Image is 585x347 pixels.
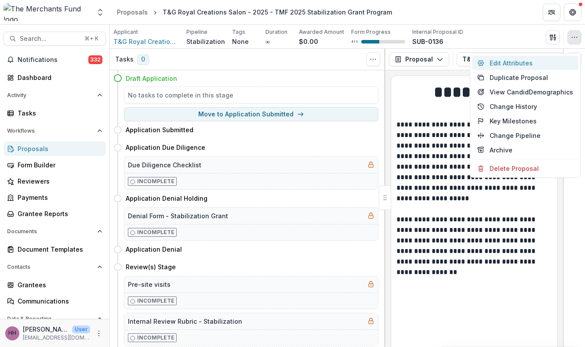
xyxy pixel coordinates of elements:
button: Open entity switcher [94,4,106,21]
a: Proposals [4,141,106,156]
p: 41 % [351,39,358,45]
div: ⌘ + K [83,34,100,43]
button: Expand right [567,52,581,66]
p: Applicant [113,28,138,36]
h3: Tasks [115,56,134,63]
a: Form Builder [4,158,106,172]
p: Incomplete [137,334,174,342]
button: Search... [4,32,106,46]
a: Grantees [4,278,106,292]
button: Proposal [389,52,449,66]
p: [PERSON_NAME] [23,325,69,334]
p: User [72,325,90,333]
span: Documents [7,228,94,235]
button: Open Data & Reporting [4,312,106,326]
h5: Denial Form - Stabilization Grant [128,211,228,220]
button: Move to Application Submitted [124,107,378,121]
p: Pipeline [186,28,207,36]
h4: Draft Application [126,74,177,83]
button: More [94,328,104,339]
div: Reviewers [18,177,99,186]
div: Proposals [18,144,99,153]
a: Reviewers [4,174,106,188]
a: Communications [4,294,106,308]
span: 0 [137,54,149,65]
p: Awarded Amount [299,28,344,36]
p: Incomplete [137,228,174,236]
div: Proposals [117,7,148,17]
div: Communications [18,296,99,306]
p: ∞ [265,37,270,46]
button: Open Workflows [4,124,106,138]
div: Tasks [18,108,99,118]
div: Grantee Reports [18,209,99,218]
p: Incomplete [137,177,174,185]
div: Dashboard [18,73,99,82]
button: Open Documents [4,224,106,239]
a: Proposals [113,6,151,18]
div: Grantees [18,280,99,289]
div: Helen Horstmann-Allen [8,330,16,336]
span: 332 [88,55,102,64]
a: Tasks [4,106,106,120]
a: Grantee Reports [4,206,106,221]
p: Form Progress [351,28,391,36]
button: Toggle View Cancelled Tasks [366,52,380,66]
div: Payments [18,193,99,202]
h5: Due Diligence Checklist [128,160,201,170]
p: $0.00 [299,37,318,46]
h4: Application Submitted [126,125,193,134]
button: Partners [543,4,560,21]
a: T&G Royal Creations Salon [113,37,179,46]
button: Open Contacts [4,260,106,274]
button: Notifications332 [4,53,106,67]
p: [EMAIL_ADDRESS][DOMAIN_NAME] [23,334,90,342]
span: Activity [7,92,94,98]
a: Document Templates [4,242,106,257]
span: Contacts [7,264,94,270]
span: Notifications [18,56,88,64]
button: Get Help [564,4,581,21]
a: Dashboard [4,70,106,85]
p: Internal Proposal ID [412,28,463,36]
a: Payments [4,190,106,205]
p: Tags [232,28,245,36]
h4: Application Denial [126,245,182,254]
p: Incomplete [137,297,174,305]
p: SUB-0136 [412,37,443,46]
h5: No tasks to complete in this stage [128,90,374,100]
h5: Pre-site visits [128,280,171,289]
div: Form Builder [18,160,99,170]
div: T&G Royal Creations Salon - 2025 - TMF 2025 Stabilization Grant Program [163,7,392,17]
h4: Application Due Diligence [126,143,205,152]
h5: Internal Review Rubric - Stabilization [128,317,242,326]
nav: breadcrumb [113,6,396,18]
div: Document Templates [18,245,99,254]
h4: Application Denial Holding [126,194,207,203]
img: The Merchants Fund logo [4,4,91,21]
span: Search... [20,35,79,43]
button: Open Activity [4,88,106,102]
p: None [232,37,249,46]
p: Stabilization [186,37,225,46]
h4: Review(s) Stage [126,262,176,271]
span: Workflows [7,128,94,134]
p: Duration [265,28,287,36]
span: Data & Reporting [7,316,94,322]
